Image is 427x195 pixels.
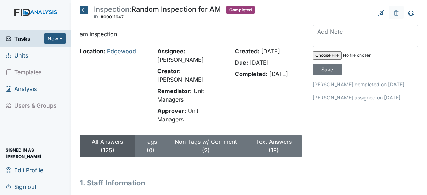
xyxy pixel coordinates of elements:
[80,135,135,157] button: All Answers (125)
[6,34,44,43] a: Tasks
[166,135,246,157] button: Non-Tags w/ Comment (2)
[94,6,221,21] div: Random Inspection for AM
[235,48,259,55] strong: Created:
[235,70,268,77] strong: Completed:
[313,94,418,101] p: [PERSON_NAME] assigned on [DATE].
[269,70,288,77] span: [DATE]
[94,5,131,13] span: Inspection:
[256,138,292,154] a: Text Answers (18)
[6,181,36,192] span: Sign out
[175,138,237,154] a: Non-Tags w/ Comment (2)
[313,81,418,88] p: [PERSON_NAME] completed on [DATE].
[246,135,302,157] button: Text Answers (18)
[107,48,136,55] a: Edgewood
[157,87,192,94] strong: Remediator:
[144,138,157,154] a: Tags (0)
[101,14,124,20] span: #00011647
[6,164,43,175] span: Edit Profile
[80,30,302,38] p: am inspection
[80,48,105,55] strong: Location:
[92,138,123,154] a: All Answers (125)
[261,48,280,55] span: [DATE]
[80,178,302,188] h1: 1. Staff Information
[6,148,66,159] span: Signed in as [PERSON_NAME]
[157,76,204,83] span: [PERSON_NAME]
[44,33,66,44] button: New
[94,14,100,20] span: ID:
[250,59,269,66] span: [DATE]
[157,56,204,63] span: [PERSON_NAME]
[6,50,28,61] span: Units
[135,135,166,157] button: Tags (0)
[226,6,255,14] span: Completed
[157,107,186,114] strong: Approver:
[6,83,37,94] span: Analysis
[313,64,342,75] input: Save
[157,48,185,55] strong: Assignee:
[157,67,181,75] strong: Creator:
[235,59,248,66] strong: Due:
